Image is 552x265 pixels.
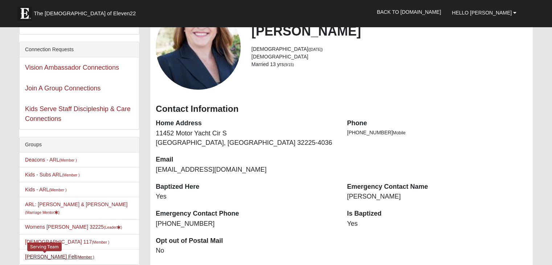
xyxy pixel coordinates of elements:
[25,224,122,230] a: Womens [PERSON_NAME] 32225(Leader)
[347,129,527,136] li: [PHONE_NUMBER]
[156,129,336,147] dd: 11452 Motor Yacht Cir S [GEOGRAPHIC_DATA], [GEOGRAPHIC_DATA] 32225-4036
[156,246,336,256] dd: No
[371,3,446,21] a: Back to [DOMAIN_NAME]
[156,104,527,114] h3: Contact Information
[156,155,336,164] dt: Email
[20,137,139,152] div: Groups
[25,105,131,122] a: Kids Serve Staff Discipleship & Care Connections
[14,3,159,21] a: The [DEMOGRAPHIC_DATA] of Eleven22
[20,42,139,57] div: Connection Requests
[347,192,527,201] dd: [PERSON_NAME]
[156,192,336,201] dd: Yes
[393,130,405,135] span: Mobile
[308,47,323,52] small: ([DATE])
[77,255,94,259] small: (Member )
[62,173,79,177] small: (Member )
[347,119,527,128] dt: Phone
[284,62,294,67] small: (9/15)
[25,157,77,163] a: Deacons - ARL(Member )
[25,254,94,260] a: [PERSON_NAME] Felt(Member )
[252,45,527,53] li: [DEMOGRAPHIC_DATA]
[104,225,122,229] small: (Leader )
[347,182,527,192] dt: Emergency Contact Name
[34,10,136,17] span: The [DEMOGRAPHIC_DATA] of Eleven22
[25,210,60,215] small: (Marriage Mentor )
[156,119,336,128] dt: Home Address
[156,165,336,175] dd: [EMAIL_ADDRESS][DOMAIN_NAME]
[92,240,109,244] small: (Member )
[156,209,336,219] dt: Emergency Contact Phone
[25,201,127,215] a: ARL: [PERSON_NAME] & [PERSON_NAME](Marriage Mentor)
[25,172,79,178] a: Kids - Subs ARL(Member )
[25,239,109,245] a: [DEMOGRAPHIC_DATA] 117(Member )
[252,61,527,68] li: Married 13 yrs
[25,187,67,192] a: Kids - ARL(Member )
[25,85,101,92] a: Join A Group Connections
[17,6,32,21] img: Eleven22 logo
[156,219,336,229] dd: [PHONE_NUMBER]
[25,64,119,71] a: Vision Ambassador Connections
[452,10,512,16] span: Hello [PERSON_NAME]
[156,5,240,90] a: View Fullsize Photo
[27,242,62,251] div: Serving Team
[156,236,336,246] dt: Opt out of Postal Mail
[49,188,66,192] small: (Member )
[347,209,527,219] dt: Is Baptized
[252,53,527,61] li: [DEMOGRAPHIC_DATA]
[252,23,527,39] h2: [PERSON_NAME]
[446,4,522,22] a: Hello [PERSON_NAME]
[347,219,527,229] dd: Yes
[156,182,336,192] dt: Baptized Here
[59,158,77,162] small: (Member )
